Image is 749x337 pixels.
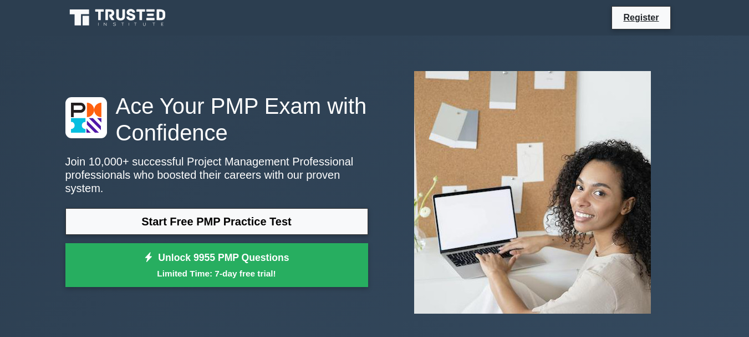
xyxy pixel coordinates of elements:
h1: Ace Your PMP Exam with Confidence [65,93,368,146]
a: Unlock 9955 PMP QuestionsLimited Time: 7-day free trial! [65,243,368,288]
small: Limited Time: 7-day free trial! [79,267,354,280]
a: Register [616,11,665,24]
p: Join 10,000+ successful Project Management Professional professionals who boosted their careers w... [65,155,368,195]
a: Start Free PMP Practice Test [65,208,368,235]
